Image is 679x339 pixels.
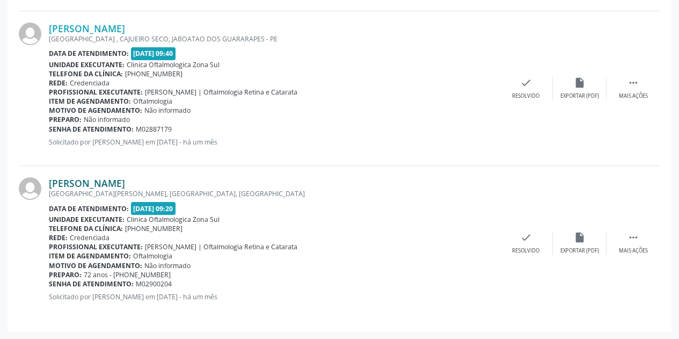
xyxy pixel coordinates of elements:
[49,233,68,242] b: Rede:
[520,77,532,89] i: check
[49,69,123,78] b: Telefone da clínica:
[560,92,599,100] div: Exportar (PDF)
[574,232,586,243] i: insert_drive_file
[49,189,499,198] div: [GEOGRAPHIC_DATA][PERSON_NAME], [GEOGRAPHIC_DATA], [GEOGRAPHIC_DATA]
[144,261,191,270] span: Não informado
[19,23,41,45] img: img
[49,125,134,134] b: Senha de atendimento:
[127,215,220,224] span: Clinica Oftalmologica Zona Sul
[49,177,125,189] a: [PERSON_NAME]
[49,292,499,301] p: Solicitado por [PERSON_NAME] em [DATE] - há um mês
[49,49,129,58] b: Data de atendimento:
[49,215,125,224] b: Unidade executante:
[49,115,82,124] b: Preparo:
[125,224,182,233] span: [PHONE_NUMBER]
[49,106,142,115] b: Motivo de agendamento:
[49,224,123,233] b: Telefone da clínica:
[574,77,586,89] i: insert_drive_file
[145,88,297,97] span: [PERSON_NAME] | Oftalmologia Retina e Catarata
[136,279,172,288] span: M02900204
[70,78,109,88] span: Credenciada
[84,115,130,124] span: Não informado
[127,60,220,69] span: Clinica Oftalmologica Zona Sul
[49,97,131,106] b: Item de agendamento:
[520,232,532,243] i: check
[133,251,172,261] span: Oftalmologia
[49,242,143,251] b: Profissional executante:
[49,88,143,97] b: Profissional executante:
[49,261,142,270] b: Motivo de agendamento:
[627,77,639,89] i: 
[19,177,41,200] img: img
[145,242,297,251] span: [PERSON_NAME] | Oftalmologia Retina e Catarata
[125,69,182,78] span: [PHONE_NUMBER]
[619,247,648,255] div: Mais ações
[144,106,191,115] span: Não informado
[49,23,125,34] a: [PERSON_NAME]
[131,47,176,60] span: [DATE] 09:40
[49,270,82,279] b: Preparo:
[70,233,109,242] span: Credenciada
[49,60,125,69] b: Unidade executante:
[49,138,499,147] p: Solicitado por [PERSON_NAME] em [DATE] - há um mês
[49,204,129,213] b: Data de atendimento:
[133,97,172,106] span: Oftalmologia
[49,78,68,88] b: Rede:
[84,270,171,279] span: 72 anos - [PHONE_NUMBER]
[512,92,539,100] div: Resolvido
[512,247,539,255] div: Resolvido
[560,247,599,255] div: Exportar (PDF)
[619,92,648,100] div: Mais ações
[136,125,172,134] span: M02887179
[131,202,176,214] span: [DATE] 09:20
[49,251,131,261] b: Item de agendamento:
[627,232,639,243] i: 
[49,34,499,44] div: [GEOGRAPHIC_DATA] , CAJUEIRO SECO, JABOATAO DOS GUARARAPES - PE
[49,279,134,288] b: Senha de atendimento:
